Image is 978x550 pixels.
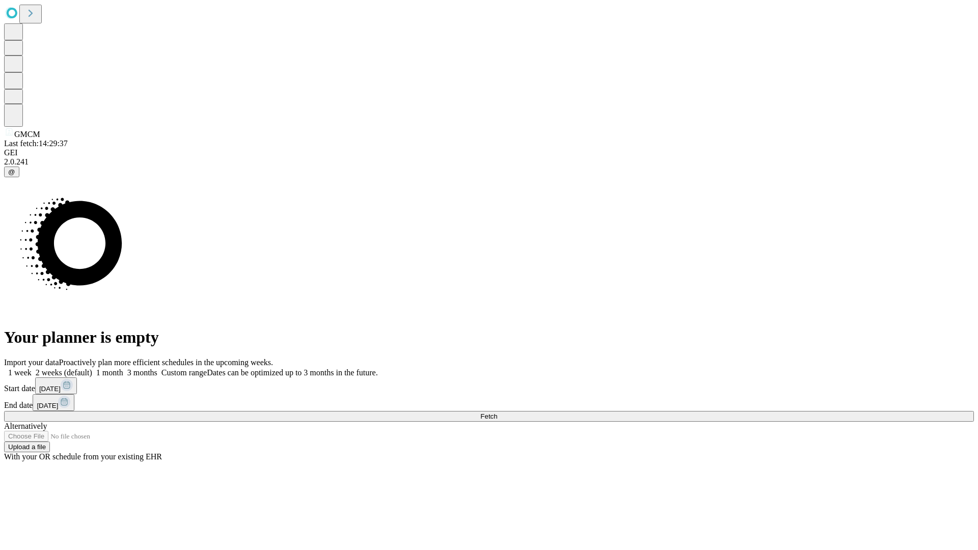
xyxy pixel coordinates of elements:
[35,377,77,394] button: [DATE]
[4,328,974,347] h1: Your planner is empty
[4,358,59,367] span: Import your data
[4,148,974,157] div: GEI
[161,368,207,377] span: Custom range
[37,402,58,409] span: [DATE]
[4,422,47,430] span: Alternatively
[4,139,68,148] span: Last fetch: 14:29:37
[96,368,123,377] span: 1 month
[4,452,162,461] span: With your OR schedule from your existing EHR
[8,368,32,377] span: 1 week
[36,368,92,377] span: 2 weeks (default)
[4,157,974,167] div: 2.0.241
[33,394,74,411] button: [DATE]
[127,368,157,377] span: 3 months
[14,130,40,139] span: GMCM
[207,368,377,377] span: Dates can be optimized up to 3 months in the future.
[4,167,19,177] button: @
[8,168,15,176] span: @
[59,358,273,367] span: Proactively plan more efficient schedules in the upcoming weeks.
[4,394,974,411] div: End date
[39,385,61,393] span: [DATE]
[4,377,974,394] div: Start date
[4,411,974,422] button: Fetch
[480,413,497,420] span: Fetch
[4,442,50,452] button: Upload a file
